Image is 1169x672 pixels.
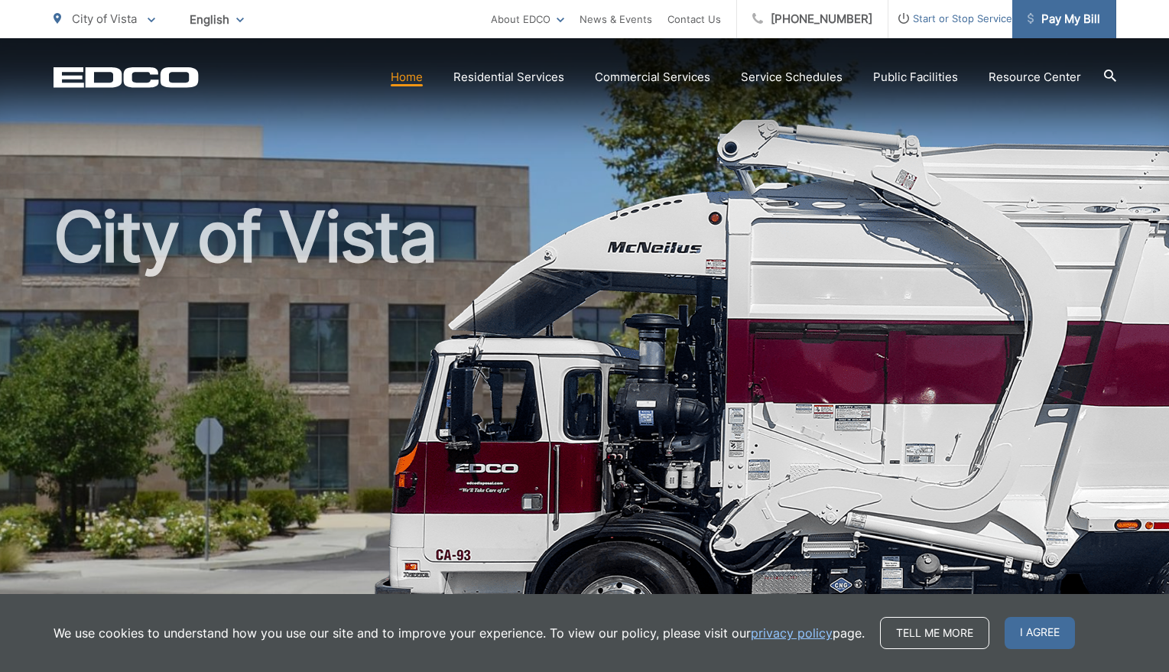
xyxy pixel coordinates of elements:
a: News & Events [580,10,652,28]
a: About EDCO [491,10,564,28]
a: Tell me more [880,617,989,649]
a: Home [391,68,423,86]
a: Contact Us [667,10,721,28]
a: privacy policy [751,624,833,642]
a: Resource Center [989,68,1081,86]
a: Commercial Services [595,68,710,86]
a: Residential Services [453,68,564,86]
span: City of Vista [72,11,137,26]
a: EDCD logo. Return to the homepage. [54,67,199,88]
span: Pay My Bill [1028,10,1100,28]
p: We use cookies to understand how you use our site and to improve your experience. To view our pol... [54,624,865,642]
span: I agree [1005,617,1075,649]
span: English [178,6,255,33]
a: Public Facilities [873,68,958,86]
a: Service Schedules [741,68,843,86]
